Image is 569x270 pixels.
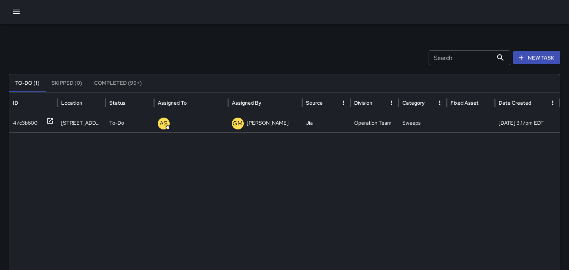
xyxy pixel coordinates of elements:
button: Division column menu [386,98,397,108]
div: Division [354,99,372,106]
button: New Task [513,51,560,65]
div: Sweeps [399,113,447,132]
div: Date Created [499,99,531,106]
button: Date Created column menu [548,98,558,108]
button: Category column menu [435,98,445,108]
div: 43 Patton Avenue [57,113,106,132]
div: 10/7/2025, 3:17pm EDT [495,113,560,132]
p: [PERSON_NAME] [247,114,289,132]
div: Status [109,99,126,106]
p: AS [160,119,167,128]
div: Assigned By [232,99,261,106]
button: Skipped (0) [46,74,88,92]
div: Source [306,99,323,106]
button: Completed (99+) [88,74,148,92]
p: GM [233,119,243,128]
div: Fixed Asset [450,99,479,106]
div: Assigned To [158,99,187,106]
div: Operation Team [350,113,399,132]
button: Source column menu [338,98,349,108]
div: Jia [302,113,350,132]
div: Location [61,99,82,106]
div: ID [13,99,18,106]
button: To-Do (1) [9,74,46,92]
div: Category [402,99,425,106]
p: To-Do [109,114,124,132]
div: 47c3b600 [13,114,37,132]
